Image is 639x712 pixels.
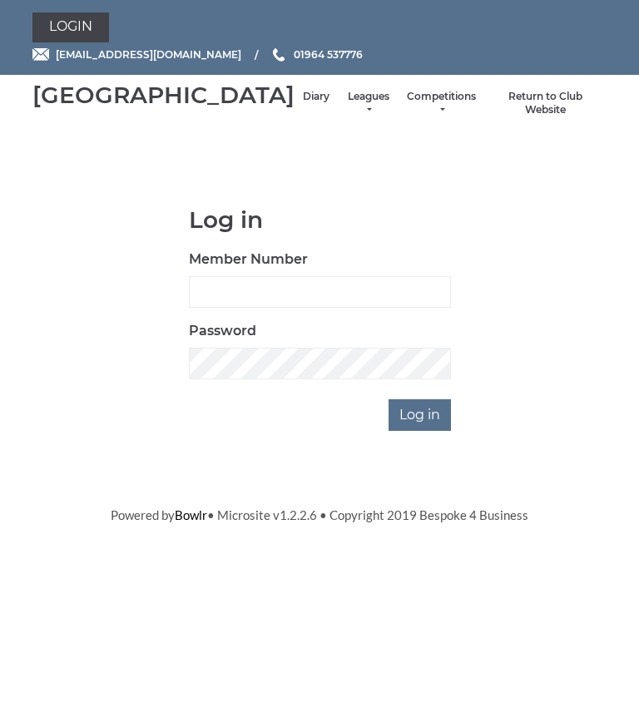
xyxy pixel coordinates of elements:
a: Competitions [407,90,476,117]
input: Log in [389,399,451,431]
span: [EMAIL_ADDRESS][DOMAIN_NAME] [56,48,241,61]
span: Powered by • Microsite v1.2.2.6 • Copyright 2019 Bespoke 4 Business [111,507,528,522]
a: Diary [303,90,329,104]
a: Phone us 01964 537776 [270,47,363,62]
span: 01964 537776 [294,48,363,61]
a: Login [32,12,109,42]
a: Return to Club Website [493,90,598,117]
img: Phone us [273,48,285,62]
a: Email [EMAIL_ADDRESS][DOMAIN_NAME] [32,47,241,62]
a: Bowlr [175,507,207,522]
label: Member Number [189,250,308,269]
a: Leagues [346,90,390,117]
label: Password [189,321,256,341]
h1: Log in [189,207,451,233]
img: Email [32,48,49,61]
div: [GEOGRAPHIC_DATA] [32,82,295,108]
